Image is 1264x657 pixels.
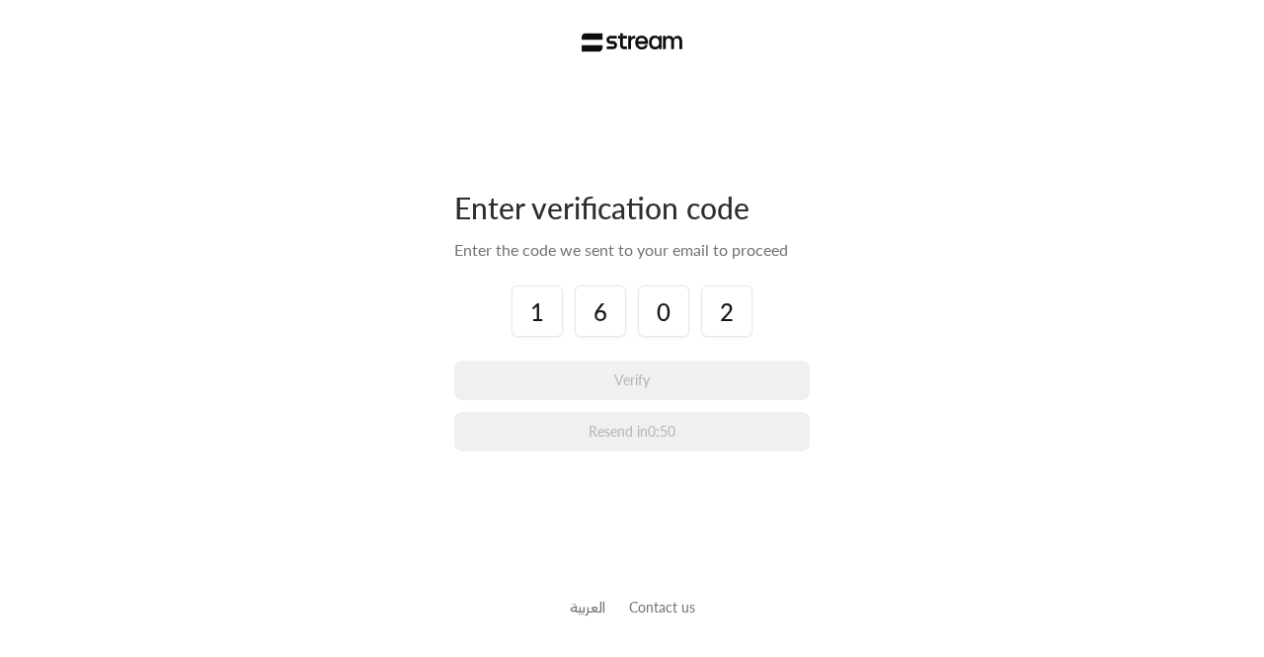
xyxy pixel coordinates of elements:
div: Enter verification code [454,189,810,226]
a: العربية [570,589,605,625]
img: Stream Logo [582,33,683,52]
div: Enter the code we sent to your email to proceed [454,238,810,262]
a: Contact us [629,599,695,616]
button: Contact us [629,597,695,617]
